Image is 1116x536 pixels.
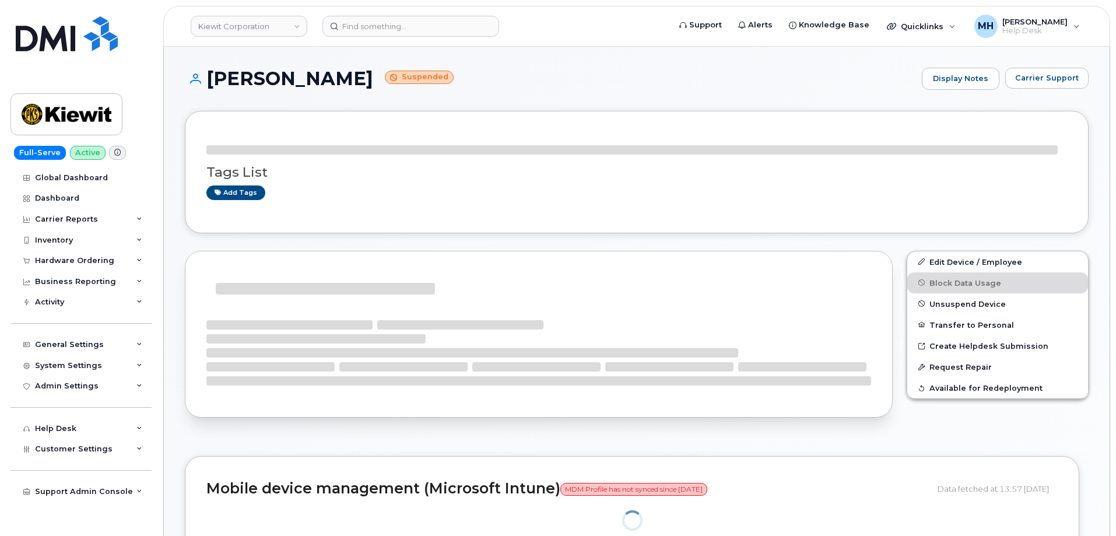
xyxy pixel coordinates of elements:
[560,483,707,496] span: MDM Profile has not synced since [DATE]
[929,299,1006,308] span: Unsuspend Device
[907,356,1088,377] button: Request Repair
[1005,68,1089,89] button: Carrier Support
[206,185,265,200] a: Add tags
[907,314,1088,335] button: Transfer to Personal
[907,251,1088,272] a: Edit Device / Employee
[929,384,1043,393] span: Available for Redeployment
[922,68,999,90] a: Display Notes
[938,478,1058,500] div: Data fetched at 13:57 [DATE]
[907,272,1088,293] button: Block Data Usage
[1015,72,1079,83] span: Carrier Support
[907,335,1088,356] a: Create Helpdesk Submission
[907,377,1088,398] button: Available for Redeployment
[206,165,1067,180] h3: Tags List
[206,481,929,497] h2: Mobile device management (Microsoft Intune)
[185,68,916,89] h1: [PERSON_NAME]
[385,71,454,84] small: Suspended
[907,293,1088,314] button: Unsuspend Device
